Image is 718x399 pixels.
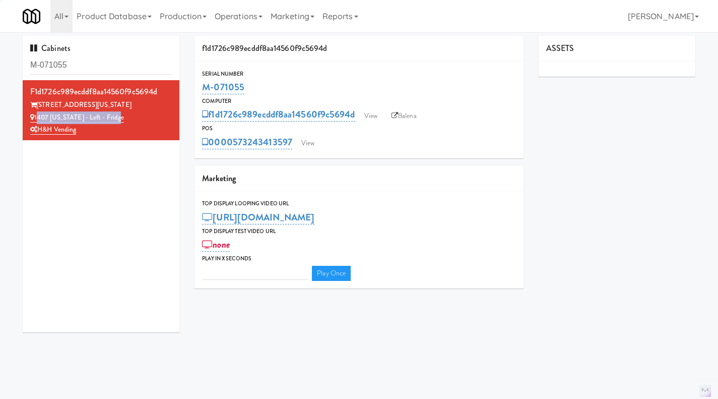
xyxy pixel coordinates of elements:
div: f1d1726c989ecddf8aa14560f9c5694d [194,36,524,62]
span: Marketing [202,173,236,184]
a: 0000573243413597 [202,135,292,149]
a: H&H Vending [30,125,76,135]
img: Micromart [23,8,40,25]
div: Computer [202,96,516,106]
input: Search cabinets [30,56,172,75]
div: [STREET_ADDRESS][US_STATE] [30,99,172,111]
a: Play Once [312,266,351,281]
a: M-071055 [202,80,244,94]
a: View [359,108,382,124]
li: f1d1726c989ecddf8aa14560f9c5694d[STREET_ADDRESS][US_STATE] 1407 [US_STATE] - Left - FridgeH&H Ven... [23,80,179,140]
a: f1d1726c989ecddf8aa14560f9c5694d [202,107,355,122]
span: ASSETS [546,42,574,54]
a: none [202,238,230,252]
a: Balena [386,108,422,124]
a: [URL][DOMAIN_NAME] [202,210,314,224]
div: POS [202,124,516,134]
div: Serial Number [202,69,516,79]
div: Top Display Looping Video Url [202,199,516,209]
div: Play in X seconds [202,254,516,264]
div: Top Display Test Video Url [202,226,516,237]
div: f1d1726c989ecddf8aa14560f9c5694d [30,84,172,99]
a: View [296,136,319,151]
a: 1407 [US_STATE] - Left - Fridge [30,112,124,123]
span: Cabinets [30,42,71,54]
